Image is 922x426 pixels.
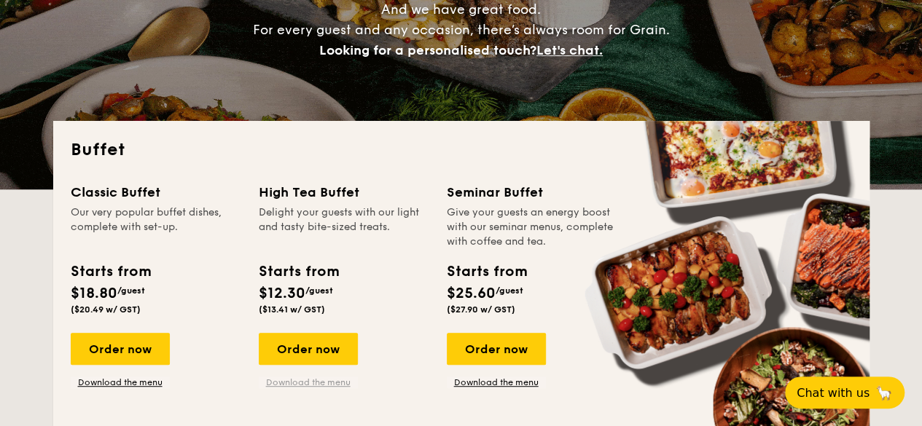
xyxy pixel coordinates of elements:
[875,384,893,401] span: 🦙
[447,376,546,388] a: Download the menu
[71,304,141,315] span: ($20.49 w/ GST)
[447,304,515,315] span: ($27.90 w/ GST)
[71,138,852,162] h2: Buffet
[319,42,536,58] span: Looking for a personalised touch?
[259,304,325,315] span: ($13.41 w/ GST)
[117,285,145,296] span: /guest
[71,182,241,202] div: Classic Buffet
[447,333,546,365] div: Order now
[305,285,333,296] span: /guest
[259,205,429,249] div: Delight your guests with our light and tasty bite-sized treats.
[259,333,358,365] div: Order now
[797,386,870,400] span: Chat with us
[71,205,241,249] div: Our very popular buffet dishes, complete with set-up.
[785,376,905,409] button: Chat with us🦙
[71,333,170,365] div: Order now
[71,376,170,388] a: Download the menu
[447,182,617,202] div: Seminar Buffet
[447,205,617,249] div: Give your guests an energy boost with our seminar menus, complete with coffee and tea.
[447,285,496,302] span: $25.60
[536,42,603,58] span: Let's chat.
[259,376,358,388] a: Download the menu
[259,182,429,202] div: High Tea Buffet
[496,285,523,296] span: /guest
[259,261,338,283] div: Starts from
[447,261,526,283] div: Starts from
[259,285,305,302] span: $12.30
[71,261,150,283] div: Starts from
[253,1,670,58] span: And we have great food. For every guest and any occasion, there’s always room for Grain.
[71,285,117,302] span: $18.80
